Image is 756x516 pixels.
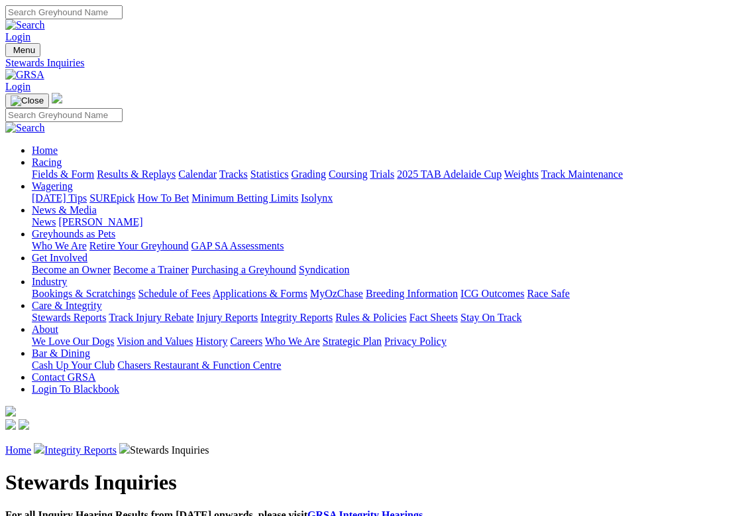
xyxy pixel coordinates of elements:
div: News & Media [32,216,751,228]
h1: Stewards Inquiries [5,470,751,495]
a: Login To Blackbook [32,383,119,395]
a: ICG Outcomes [460,288,524,299]
input: Search [5,108,123,122]
a: Home [5,444,31,456]
a: Track Injury Rebate [109,312,193,323]
a: [PERSON_NAME] [58,216,142,227]
a: About [32,324,58,335]
a: Vision and Values [117,336,193,347]
a: Applications & Forms [213,288,307,299]
input: Search [5,5,123,19]
a: Industry [32,276,67,287]
div: Greyhounds as Pets [32,240,751,252]
img: Close [11,96,44,106]
a: Careers [230,336,262,347]
a: Track Maintenance [541,168,623,180]
a: Injury Reports [196,312,258,323]
a: News [32,216,56,227]
a: Fact Sheets [409,312,458,323]
div: Wagering [32,192,751,204]
a: Get Involved [32,252,87,263]
a: Stay On Track [460,312,521,323]
a: Calendar [178,168,217,180]
a: Home [32,145,58,156]
a: Bar & Dining [32,348,90,359]
a: Contact GRSA [32,371,95,383]
a: 2025 TAB Adelaide Cup [397,168,502,180]
img: chevron-right.svg [119,443,130,454]
a: Become an Owner [32,264,111,275]
a: Wagering [32,180,73,192]
a: Privacy Policy [384,336,447,347]
button: Toggle navigation [5,94,49,108]
a: Tracks [219,168,248,180]
a: Breeding Information [366,288,458,299]
img: GRSA [5,69,44,81]
a: Login [5,31,30,42]
a: Grading [292,168,326,180]
a: Minimum Betting Limits [191,192,298,204]
a: Bookings & Scratchings [32,288,135,299]
a: Trials [370,168,394,180]
a: Isolynx [301,192,333,204]
a: Integrity Reports [260,312,333,323]
img: logo-grsa-white.png [5,406,16,417]
a: Who We Are [265,336,320,347]
a: Who We Are [32,240,87,251]
img: Search [5,19,45,31]
a: News & Media [32,204,97,216]
a: Stewards Reports [32,312,106,323]
a: Purchasing a Greyhound [191,264,296,275]
a: Become a Trainer [113,264,189,275]
a: Strategic Plan [323,336,382,347]
a: GAP SA Assessments [191,240,284,251]
a: Syndication [299,264,349,275]
p: Stewards Inquiries [5,443,751,456]
a: Cash Up Your Club [32,359,115,371]
a: Login [5,81,30,92]
a: Fields & Form [32,168,94,180]
a: Integrity Reports [44,444,117,456]
span: Menu [13,45,35,55]
img: twitter.svg [19,419,29,430]
a: Schedule of Fees [138,288,210,299]
img: facebook.svg [5,419,16,430]
a: SUREpick [89,192,135,204]
div: About [32,336,751,348]
a: Statistics [250,168,289,180]
a: Weights [504,168,539,180]
div: Industry [32,288,751,300]
a: Results & Replays [97,168,176,180]
a: We Love Our Dogs [32,336,114,347]
a: Care & Integrity [32,300,102,311]
a: History [195,336,227,347]
div: Care & Integrity [32,312,751,324]
img: chevron-right.svg [34,443,44,454]
a: Retire Your Greyhound [89,240,189,251]
a: Chasers Restaurant & Function Centre [117,359,281,371]
a: MyOzChase [310,288,363,299]
a: Greyhounds as Pets [32,228,115,239]
a: Race Safe [527,288,569,299]
a: Coursing [329,168,368,180]
a: [DATE] Tips [32,192,87,204]
img: logo-grsa-white.png [52,93,62,103]
img: Search [5,122,45,134]
div: Get Involved [32,264,751,276]
a: Racing [32,157,62,168]
a: How To Bet [138,192,189,204]
div: Racing [32,168,751,180]
a: Stewards Inquiries [5,57,751,69]
button: Toggle navigation [5,43,40,57]
a: Rules & Policies [335,312,407,323]
div: Bar & Dining [32,359,751,371]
